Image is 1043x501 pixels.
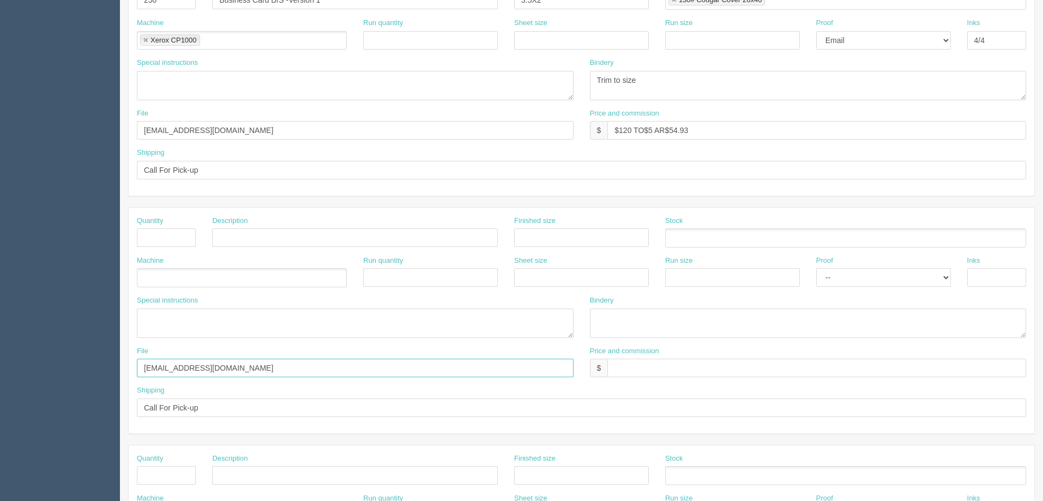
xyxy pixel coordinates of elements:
label: Special instructions [137,58,198,68]
label: Description [212,454,248,464]
label: Run size [665,256,693,266]
label: Special instructions [137,295,198,306]
label: Shipping [137,385,165,396]
label: Machine [137,256,164,266]
div: $ [590,359,608,377]
label: Bindery [590,58,614,68]
label: File [137,346,148,357]
label: File [137,108,148,119]
label: Shipping [137,148,165,158]
label: Quantity [137,454,163,464]
label: Finished size [514,216,556,226]
label: Finished size [514,454,556,464]
label: Price and commission [590,346,659,357]
label: Run size [665,18,693,28]
label: Run quantity [363,256,403,266]
div: Xerox CP1000 [150,37,197,44]
label: Machine [137,18,164,28]
div: $ [590,121,608,140]
label: Inks [967,18,980,28]
label: Sheet size [514,256,547,266]
label: Proof [816,256,833,266]
label: Stock [665,454,683,464]
label: Bindery [590,295,614,306]
label: Quantity [137,216,163,226]
label: Run quantity [363,18,403,28]
label: Stock [665,216,683,226]
label: Sheet size [514,18,547,28]
label: Description [212,216,248,226]
label: Price and commission [590,108,659,119]
label: Inks [967,256,980,266]
label: Proof [816,18,833,28]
